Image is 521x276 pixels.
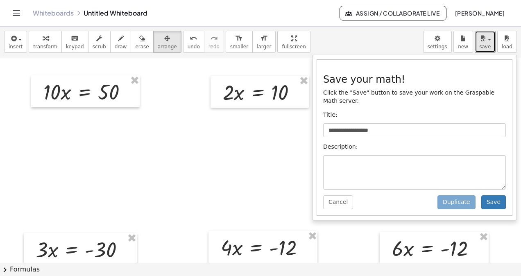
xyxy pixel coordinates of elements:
[481,195,506,209] button: Save
[475,31,496,53] button: save
[131,31,153,53] button: erase
[88,31,111,53] button: scrub
[33,9,74,17] a: Whiteboards
[10,7,23,20] button: Toggle navigation
[323,74,506,85] h3: Save your math!
[347,9,439,17] span: Assign / Collaborate Live
[66,44,84,50] span: keypad
[230,44,248,50] span: smaller
[437,195,476,209] button: Duplicate
[282,44,306,50] span: fullscreen
[29,31,62,53] button: transform
[61,31,88,53] button: keyboardkeypad
[115,44,127,50] span: draw
[4,31,27,53] button: insert
[188,44,200,50] span: undo
[260,34,268,43] i: format_size
[448,6,511,20] button: [PERSON_NAME]
[428,44,447,50] span: settings
[210,34,218,43] i: redo
[423,31,452,53] button: settings
[153,31,181,53] button: arrange
[458,44,468,50] span: new
[71,34,79,43] i: keyboard
[323,195,353,209] button: Cancel
[93,44,106,50] span: scrub
[323,89,506,105] p: Click the "Save" button to save your work on the Graspable Math server.
[502,44,512,50] span: load
[323,143,506,151] p: Description:
[479,44,491,50] span: save
[9,44,23,50] span: insert
[183,31,204,53] button: undoundo
[340,6,446,20] button: Assign / Collaborate Live
[204,31,224,53] button: redoredo
[453,31,473,53] button: new
[33,44,57,50] span: transform
[252,31,276,53] button: format_sizelarger
[497,31,517,53] button: load
[158,44,177,50] span: arrange
[110,31,131,53] button: draw
[455,9,505,17] span: [PERSON_NAME]
[257,44,271,50] span: larger
[135,44,149,50] span: erase
[190,34,197,43] i: undo
[323,111,506,119] p: Title:
[235,34,243,43] i: format_size
[277,31,310,53] button: fullscreen
[208,44,220,50] span: redo
[226,31,253,53] button: format_sizesmaller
